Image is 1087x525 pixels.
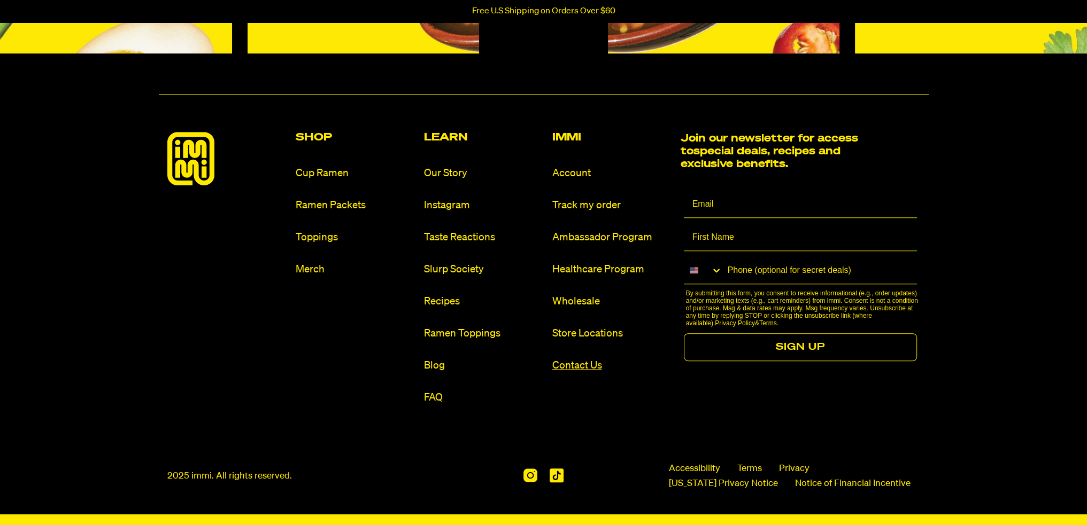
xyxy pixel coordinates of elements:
a: Privacy [779,463,810,475]
img: TikTok [550,468,564,482]
a: FAQ [424,390,544,405]
a: Notice of Financial Incentive [795,477,911,490]
button: SIGN UP [684,333,917,361]
a: Instagram [424,198,544,213]
a: Taste Reactions [424,230,544,245]
img: immieats [167,132,214,185]
a: Ambassador Program [552,230,672,245]
a: Slurp Society [424,262,544,277]
a: Store Locations [552,326,672,341]
img: United States [690,266,698,275]
span: Accessibility [669,463,720,475]
h2: Immi [552,132,672,143]
input: Phone (optional for secret deals) [722,257,917,284]
a: Ramen Toppings [424,326,544,341]
p: Free U.S Shipping on Orders Over $60 [472,6,615,16]
h2: Shop [296,132,415,143]
a: Our Story [424,166,544,181]
input: Email [684,191,917,218]
a: Merch [296,262,415,277]
p: By submitting this form, you consent to receive informational (e.g., order updates) and/or market... [686,289,920,327]
a: Track my order [552,198,672,213]
a: Wholesale [552,294,672,309]
h2: Join our newsletter for access to special deals, recipes and exclusive benefits. [681,132,865,170]
button: Search Countries [684,257,722,283]
a: Ramen Packets [296,198,415,213]
a: Privacy Policy [715,319,755,327]
input: First Name [684,224,917,251]
a: Recipes [424,294,544,309]
a: Contact Us [552,358,672,373]
a: Account [552,166,672,181]
p: 2025 immi. All rights reserved. [167,470,292,483]
a: Healthcare Program [552,262,672,277]
a: Terms [759,319,777,327]
img: Instagram [523,468,537,482]
a: [US_STATE] Privacy Notice [669,477,778,490]
a: Blog [424,358,544,373]
a: Terms [737,463,762,475]
a: Toppings [296,230,415,245]
h2: Learn [424,132,544,143]
a: Cup Ramen [296,166,415,181]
